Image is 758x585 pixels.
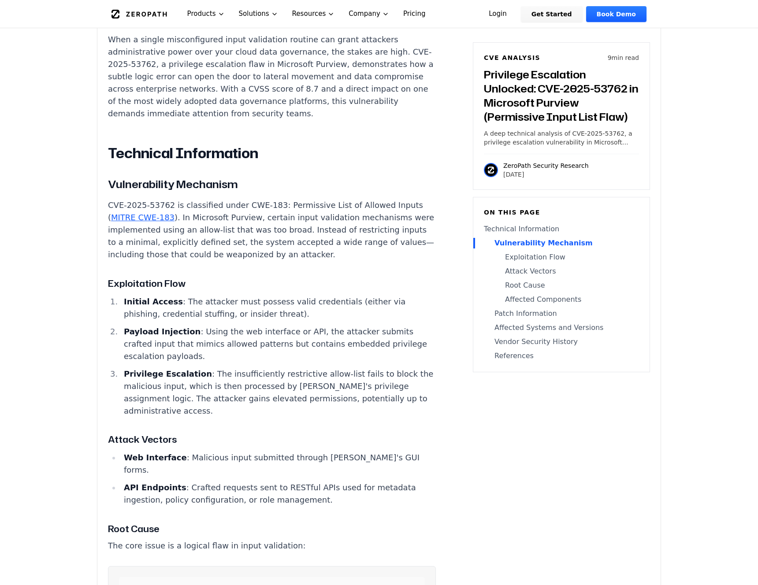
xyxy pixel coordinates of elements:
h4: Attack Vectors [108,433,436,446]
strong: Payload Injection [124,327,201,336]
p: [DATE] [503,170,589,179]
h3: Privilege Escalation Unlocked: CVE-2025-53762 in Microsoft Purview (Permissive Input List Flaw) [484,67,639,124]
h2: Technical Information [108,144,436,162]
li: : The insufficiently restrictive allow-list fails to block the malicious input, which is then pro... [120,368,436,417]
img: ZeroPath Security Research [484,163,498,177]
a: Vendor Security History [484,337,639,347]
a: MITRE CWE-183 [111,213,175,222]
li: : Crafted requests sent to RESTful APIs used for metadata ingestion, policy configuration, or rol... [120,481,436,506]
li: : Malicious input submitted through [PERSON_NAME]'s GUI forms. [120,452,436,476]
strong: Privilege Escalation [124,369,212,378]
a: Get Started [521,6,583,22]
h6: CVE Analysis [484,53,540,62]
a: Root Cause [484,280,639,291]
a: Affected Systems and Versions [484,322,639,333]
a: Patch Information [484,308,639,319]
li: : The attacker must possess valid credentials (either via phishing, credential stuffing, or insid... [120,296,436,320]
p: 9 min read [608,53,639,62]
a: Exploitation Flow [484,252,639,263]
a: Vulnerability Mechanism [484,238,639,248]
h4: Root Cause [108,522,436,536]
strong: Web Interface [124,453,187,462]
strong: Initial Access [124,297,183,306]
h3: Vulnerability Mechanism [108,176,436,192]
strong: API Endpoints [124,483,186,492]
a: Login [478,6,517,22]
a: Book Demo [586,6,647,22]
a: Attack Vectors [484,266,639,277]
p: When a single misconfigured input validation routine can grant attackers administrative power ove... [108,33,436,120]
h4: Exploitation Flow [108,277,436,290]
p: The core issue is a logical flaw in input validation: [108,540,436,552]
li: : Using the web interface or API, the attacker submits crafted input that mimics allowed patterns... [120,326,436,363]
a: Technical Information [484,224,639,234]
p: ZeroPath Security Research [503,161,589,170]
p: A deep technical analysis of CVE-2025-53762, a privilege escalation vulnerability in Microsoft Pu... [484,129,639,147]
p: CVE-2025-53762 is classified under CWE-183: Permissive List of Allowed Inputs ( ). In Microsoft P... [108,199,436,261]
h6: On this page [484,208,639,217]
a: References [484,351,639,361]
a: Affected Components [484,294,639,305]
